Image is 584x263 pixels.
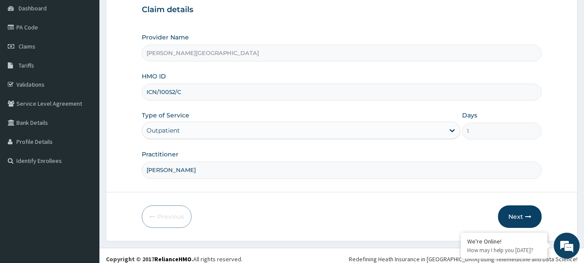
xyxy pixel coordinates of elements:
span: Dashboard [19,4,47,12]
label: HMO ID [142,72,166,81]
div: Chat with us now [45,49,145,60]
h3: Claim details [142,5,542,15]
div: Minimize live chat window [142,4,163,25]
a: RelianceHMO [154,255,191,263]
button: Previous [142,205,191,228]
label: Type of Service [142,111,189,120]
p: How may I help you today? [467,247,541,254]
span: Tariffs [19,62,34,69]
strong: Copyright © 2017 . [106,255,193,263]
input: Enter HMO ID [142,84,542,101]
textarea: Type your message and hit 'Enter' [4,173,165,203]
span: We're online! [50,77,119,165]
button: Next [498,205,542,228]
label: Provider Name [142,33,189,42]
label: Practitioner [142,150,179,159]
img: d_794563401_company_1708531726252_794563401 [16,43,35,65]
div: We're Online! [467,237,541,245]
div: Outpatient [147,126,180,135]
span: Claims [19,42,35,50]
label: Days [462,111,477,120]
input: Enter Name [142,162,542,179]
